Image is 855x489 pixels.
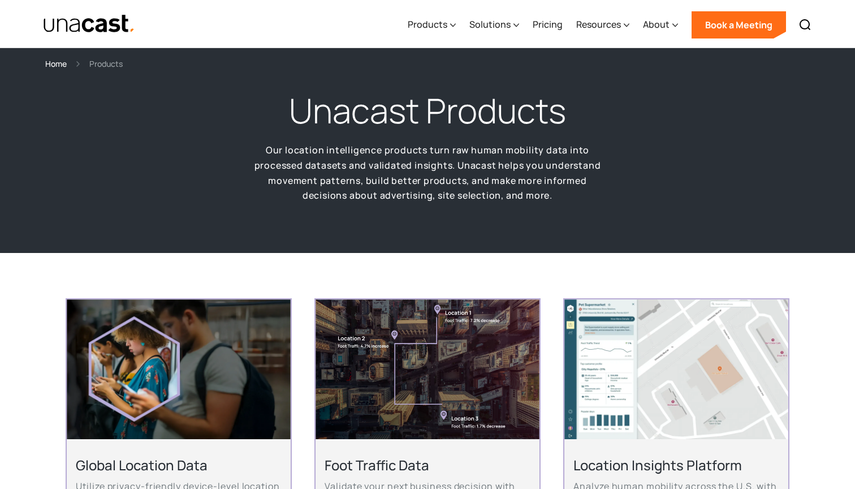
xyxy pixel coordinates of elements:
div: Resources [576,18,621,31]
a: Home [45,57,67,70]
div: Resources [576,2,629,48]
h2: Global Location Data [76,456,281,474]
div: Products [89,57,123,70]
div: Products [408,18,447,31]
img: Search icon [798,18,812,32]
a: Book a Meeting [692,11,786,38]
a: home [43,14,135,34]
div: About [643,18,670,31]
img: Unacast text logo [43,14,135,34]
div: About [643,2,678,48]
h2: Location Insights Platform [573,456,779,474]
div: Products [408,2,456,48]
div: Solutions [469,2,519,48]
div: Solutions [469,18,511,31]
h2: Foot Traffic Data [325,456,530,474]
a: Pricing [533,2,563,48]
p: Our location intelligence products turn raw human mobility data into processed datasets and valid... [252,143,603,203]
img: An aerial view of a city block with foot traffic data and location data information [316,299,539,439]
h1: Unacast Products [289,88,566,134]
